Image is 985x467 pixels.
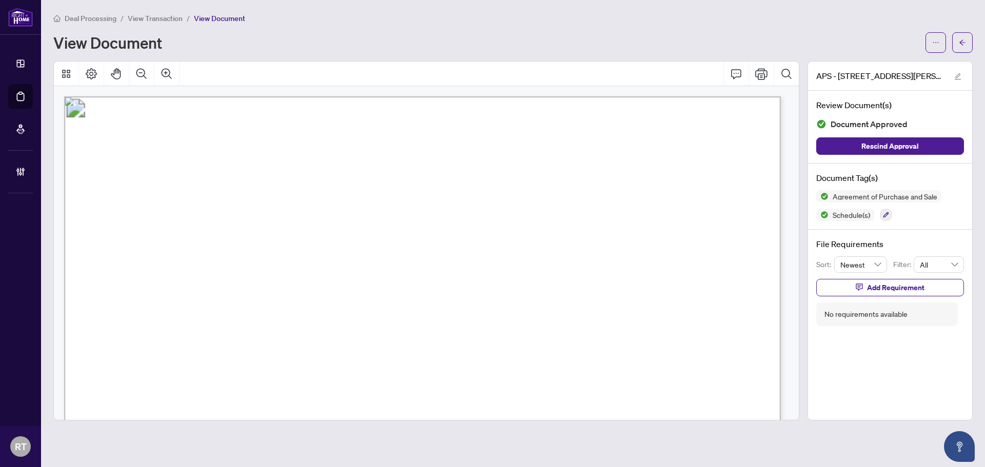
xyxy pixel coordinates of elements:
span: Document Approved [831,117,908,131]
span: View Transaction [128,14,183,23]
li: / [187,12,190,24]
span: Agreement of Purchase and Sale [829,193,941,200]
span: RT [15,439,27,454]
span: View Document [194,14,245,23]
img: logo [8,8,33,27]
h4: File Requirements [816,238,964,250]
span: APS - [STREET_ADDRESS][PERSON_NAME]pdf [816,70,944,82]
span: Schedule(s) [829,211,874,218]
img: Status Icon [816,209,829,221]
img: Status Icon [816,190,829,202]
button: Open asap [944,431,975,462]
span: Deal Processing [65,14,116,23]
h4: Review Document(s) [816,99,964,111]
span: home [53,15,61,22]
img: Document Status [816,119,826,129]
li: / [121,12,124,24]
span: Rescind Approval [861,138,919,154]
h4: Document Tag(s) [816,172,964,184]
button: Rescind Approval [816,137,964,155]
span: arrow-left [959,39,966,46]
h1: View Document [53,34,162,51]
span: ellipsis [932,39,939,46]
span: Newest [840,257,881,272]
p: Filter: [893,259,914,270]
span: edit [954,73,961,80]
span: All [920,257,958,272]
span: Add Requirement [867,279,924,296]
p: Sort: [816,259,834,270]
div: No requirements available [824,309,908,320]
button: Add Requirement [816,279,964,296]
